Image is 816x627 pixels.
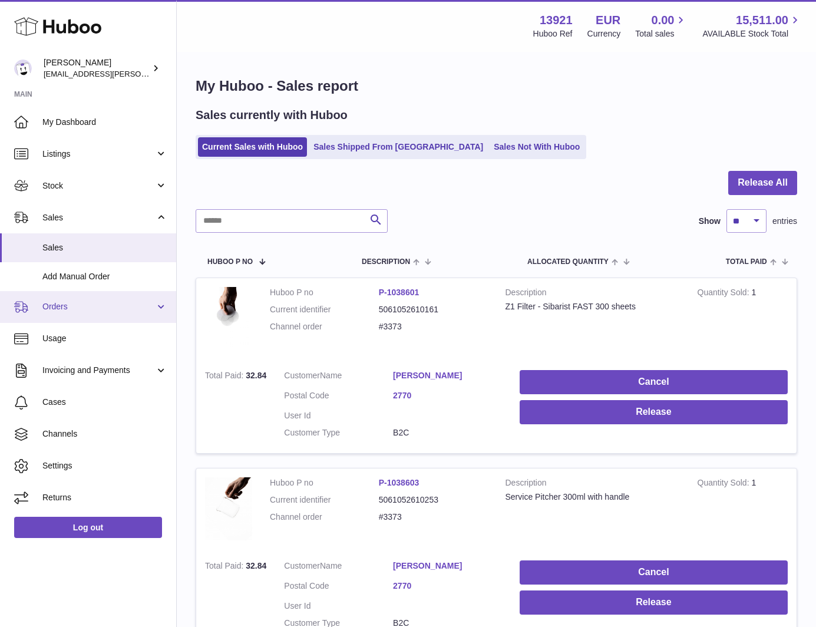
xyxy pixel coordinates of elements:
[379,321,488,332] dd: #3373
[689,468,797,552] td: 1
[270,494,379,506] dt: Current identifier
[698,288,752,300] strong: Quantity Sold
[540,12,573,28] strong: 13921
[520,590,788,615] button: Release
[284,427,393,438] dt: Customer Type
[207,258,253,266] span: Huboo P no
[506,477,680,491] strong: Description
[379,511,488,523] dd: #3373
[393,427,502,438] dd: B2C
[736,12,788,28] span: 15,511.00
[490,137,584,157] a: Sales Not With Huboo
[772,216,797,227] span: entries
[42,271,167,282] span: Add Manual Order
[42,212,155,223] span: Sales
[309,137,487,157] a: Sales Shipped From [GEOGRAPHIC_DATA]
[284,370,393,384] dt: Name
[506,287,680,301] strong: Description
[42,180,155,192] span: Stock
[527,258,609,266] span: ALLOCATED Quantity
[270,511,379,523] dt: Channel order
[270,304,379,315] dt: Current identifier
[205,371,246,383] strong: Total Paid
[42,301,155,312] span: Orders
[699,216,721,227] label: Show
[284,560,393,575] dt: Name
[393,560,502,572] a: [PERSON_NAME]
[44,69,236,78] span: [EMAIL_ADDRESS][PERSON_NAME][DOMAIN_NAME]
[533,28,573,39] div: Huboo Ref
[635,28,688,39] span: Total sales
[284,390,393,404] dt: Postal Code
[284,561,320,570] span: Customer
[196,77,797,95] h1: My Huboo - Sales report
[362,258,410,266] span: Description
[270,287,379,298] dt: Huboo P no
[14,517,162,538] a: Log out
[520,400,788,424] button: Release
[652,12,675,28] span: 0.00
[702,28,802,39] span: AVAILABLE Stock Total
[587,28,621,39] div: Currency
[702,12,802,39] a: 15,511.00 AVAILABLE Stock Total
[42,117,167,128] span: My Dashboard
[393,370,502,381] a: [PERSON_NAME]
[726,258,767,266] span: Total paid
[196,107,348,123] h2: Sales currently with Huboo
[379,304,488,315] dd: 5061052610161
[270,477,379,489] dt: Huboo P no
[14,60,32,77] img: europe@orea.uk
[205,287,252,350] img: 1742782158.jpeg
[284,371,320,380] span: Customer
[42,333,167,344] span: Usage
[596,12,620,28] strong: EUR
[520,560,788,585] button: Cancel
[393,390,502,401] a: 2770
[284,600,393,612] dt: User Id
[205,477,252,540] img: 1742782247.png
[689,278,797,362] td: 1
[284,410,393,421] dt: User Id
[393,580,502,592] a: 2770
[198,137,307,157] a: Current Sales with Huboo
[379,478,419,487] a: P-1038603
[246,371,266,380] span: 32.84
[506,301,680,312] div: Z1 Filter - Sibarist FAST 300 sheets
[42,148,155,160] span: Listings
[379,288,419,297] a: P-1038601
[42,492,167,503] span: Returns
[246,561,266,570] span: 32.84
[42,242,167,253] span: Sales
[205,561,246,573] strong: Total Paid
[44,57,150,80] div: [PERSON_NAME]
[42,428,167,440] span: Channels
[42,365,155,376] span: Invoicing and Payments
[42,460,167,471] span: Settings
[698,478,752,490] strong: Quantity Sold
[284,580,393,595] dt: Postal Code
[635,12,688,39] a: 0.00 Total sales
[728,171,797,195] button: Release All
[42,397,167,408] span: Cases
[520,370,788,394] button: Cancel
[506,491,680,503] div: Service Pitcher 300ml with handle
[270,321,379,332] dt: Channel order
[379,494,488,506] dd: 5061052610253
